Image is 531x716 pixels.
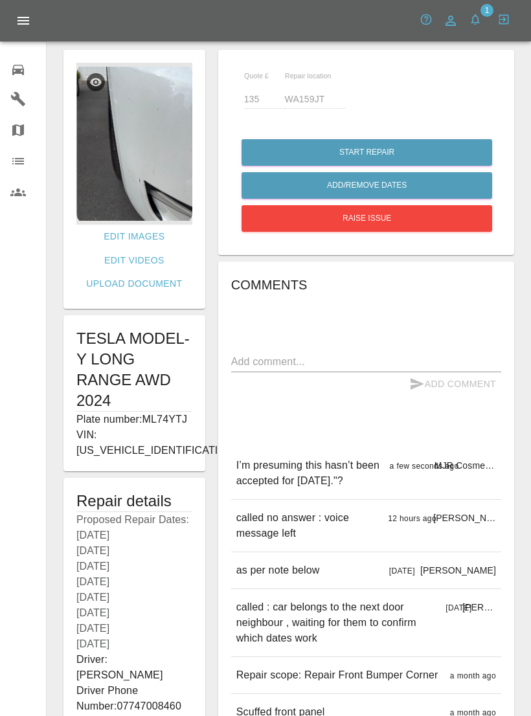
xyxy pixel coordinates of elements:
span: Quote £ [244,72,269,80]
a: Edit Videos [99,249,170,273]
h6: Comments [231,274,501,295]
div: [DATE] [76,636,192,652]
p: [PERSON_NAME] [462,601,496,614]
p: I’m presuming this hasn’t been accepted for [DATE]."? [236,458,385,489]
img: 24271c1d-0818-49a2-9068-87224f63d11d [76,63,192,225]
span: [DATE] [389,566,415,576]
button: Start Repair [242,139,492,166]
p: [PERSON_NAME] [420,564,496,577]
p: as per note below [236,563,320,578]
p: MJR Cosmetic Car Repair [435,459,496,472]
div: [DATE] [76,543,192,559]
p: Plate number: ML74YTJ [76,412,192,427]
span: Repair location [285,72,332,80]
div: [DATE] [76,574,192,590]
a: Edit Images [98,225,170,249]
span: a few seconds ago [390,462,459,471]
p: VIN: [US_VEHICLE_IDENTIFICATION_NUMBER] [76,427,192,458]
span: 1 [480,4,493,17]
p: [PERSON_NAME] [433,511,496,524]
div: [DATE] [76,528,192,543]
p: Proposed Repair Dates: [76,512,192,652]
button: Open drawer [8,5,39,36]
h5: Repair details [76,491,192,511]
span: [DATE] [446,603,471,612]
div: [DATE] [76,590,192,605]
p: called : car belongs to the next door neighbour , waiting for them to confirm which dates work [236,599,441,646]
p: Driver Phone Number: 07747008460 [76,683,192,714]
p: called no answer : voice message left [236,510,383,541]
span: 12 hours ago [388,514,436,523]
div: [DATE] [76,621,192,636]
div: [DATE] [76,559,192,574]
span: a month ago [450,671,496,680]
p: Driver: [PERSON_NAME] [76,652,192,683]
a: Upload Document [81,272,187,296]
button: Raise issue [242,205,492,232]
h1: TESLA MODEL-Y LONG RANGE AWD 2024 [76,328,192,411]
div: [DATE] [76,605,192,621]
p: Repair scope: Repair Front Bumper Corner [236,667,438,683]
button: Add/Remove Dates [242,172,492,199]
